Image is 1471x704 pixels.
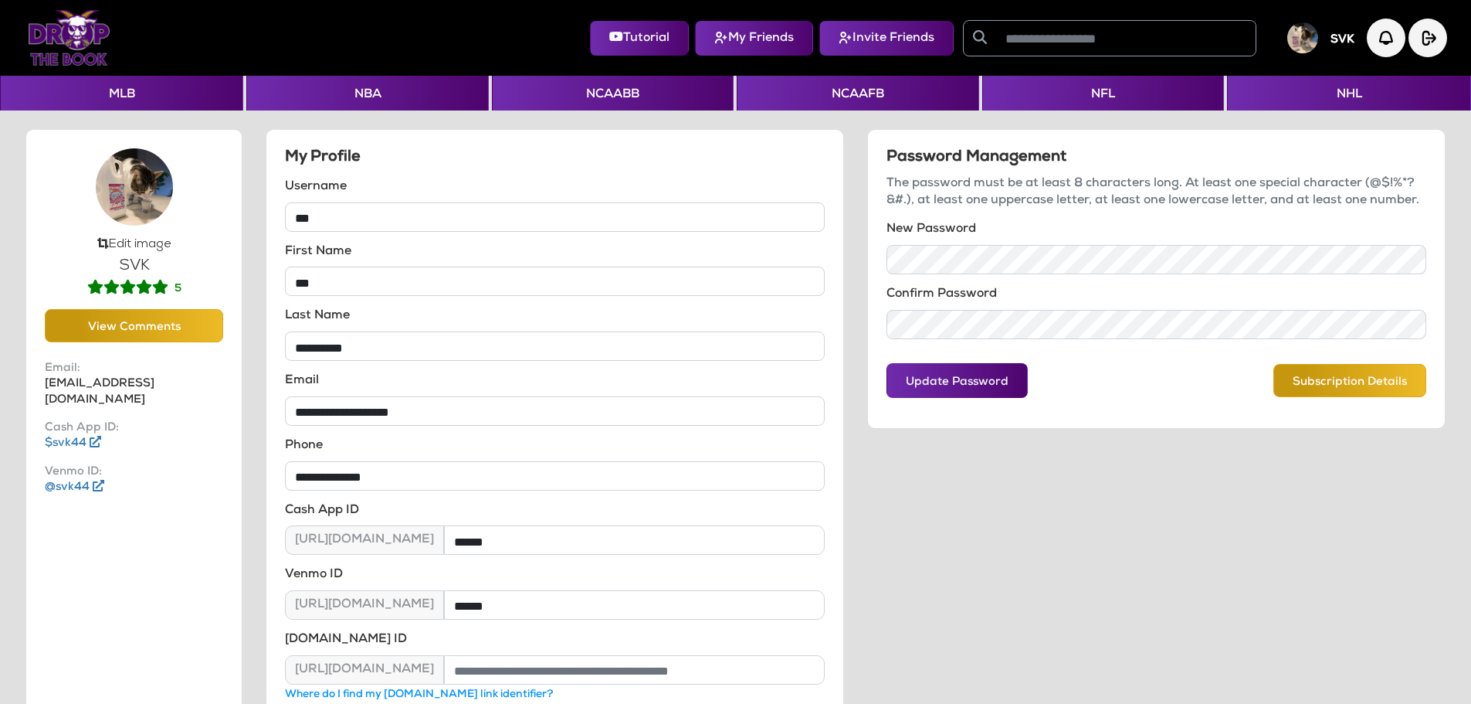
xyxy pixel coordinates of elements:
[982,76,1224,111] button: NFL
[285,244,351,261] label: First Name
[285,655,444,685] span: [URL][DOMAIN_NAME]
[45,257,223,275] h5: SVK
[96,148,173,226] img: GGTJwxpDP8f4YzxztqnhC4AAAAASUVORK5CYII=
[285,590,444,620] span: [URL][DOMAIN_NAME]
[695,21,813,56] button: My Friends
[590,21,689,56] button: Tutorial
[1287,22,1318,53] img: User
[108,238,171,250] label: Edit image
[45,361,223,376] span: Email:
[737,76,978,111] button: NCAAFB
[45,361,223,408] p: [EMAIL_ADDRESS][DOMAIN_NAME]
[285,438,323,455] label: Phone
[285,525,444,555] span: [URL][DOMAIN_NAME]
[285,308,350,325] label: Last Name
[285,148,825,167] h5: My Profile
[285,179,347,196] label: Username
[492,76,734,111] button: NCAABB
[28,10,110,66] img: Logo
[285,373,319,390] label: Email
[886,222,976,239] label: New Password
[819,21,954,56] button: Invite Friends
[175,282,181,297] label: 5
[1273,364,1426,397] button: Subscription Details
[45,481,104,493] a: @svk44
[285,632,407,649] label: [DOMAIN_NAME] ID
[285,567,343,584] label: Venmo ID
[285,689,553,700] a: Where do I find my [DOMAIN_NAME] link identifier?
[1367,19,1405,57] img: Notification
[886,148,1426,167] h5: Password Management
[246,76,488,111] button: NBA
[45,437,101,449] a: $svk44
[1227,76,1470,111] button: NHL
[45,309,223,342] button: View Comments
[886,176,1426,209] p: The password must be at least 8 characters long. At least one special character (@$!%*?&#.), at l...
[45,420,223,436] span: Cash App ID:
[886,363,1028,398] button: Update Password
[285,503,359,520] label: Cash App ID
[1330,33,1354,47] h5: SVK
[45,464,223,480] span: Venmo ID:
[886,287,997,304] label: Confirm Password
